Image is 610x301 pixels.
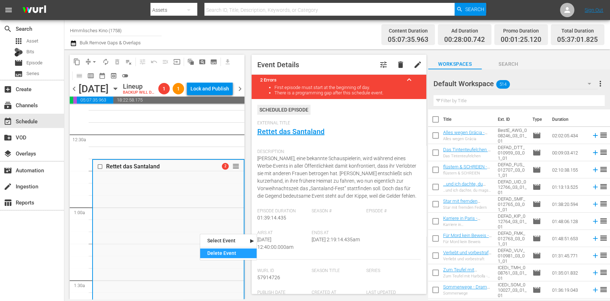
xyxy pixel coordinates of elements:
img: ans4CAIJ8jUAAAAAAAAAAAAAAAAAAAAAAAAgQb4GAAAAAAAAAAAAAAAAAAAAAAAAJMjXAAAAAAAAAAAAAAAAAAAAAAAAgAT5G... [17,2,51,19]
div: Default Workspace [433,74,598,94]
span: Series [14,70,23,78]
span: Episode [532,148,541,157]
div: Zum Teufel mit Harbolla - Eine Geschichte aus dem Jahre 1956 [443,274,492,278]
span: Episode [532,131,541,140]
span: View Backup [108,70,119,82]
span: preview_outlined [110,72,117,79]
svg: Add to Schedule [591,217,599,225]
span: Season # [312,208,362,214]
th: Title [443,109,494,129]
span: Bits [26,48,34,55]
span: Customize Event [379,60,388,69]
div: Rettet das Santaland [106,163,209,170]
span: input [173,58,180,65]
span: subtitles_outlined [210,58,217,65]
div: Bits [14,48,23,56]
a: …und ich dachte, du magst mich - Drama [443,181,486,192]
td: 01:35:01.832 [549,264,589,281]
td: 01:48:51.653 [549,230,589,247]
span: Download as CSV [219,55,233,69]
span: 05:07:35.963 [77,97,113,104]
span: playlist_remove_outlined [125,58,132,65]
td: DEFAD_DTT_010959_03_01_01 [495,144,530,161]
span: reorder [232,162,239,170]
td: 01:38:20.594 [549,196,589,213]
td: 01:13:13.525 [549,178,589,196]
span: reorder [599,199,608,208]
div: Das Tintenteufelchen [443,154,492,158]
span: Revert to Primary Episode [148,56,160,68]
span: 05:37:01.825 [557,36,598,44]
span: Episode [14,59,23,67]
span: VOD [4,133,12,142]
span: Series [366,268,417,274]
span: Create Search Block [197,56,208,68]
div: [DATE] [79,83,109,95]
button: more_vert [596,75,605,92]
span: Create [4,85,12,94]
span: Bulk Remove Gaps & Overlaps [79,40,141,45]
span: toggle_off [121,72,129,79]
div: Content Duration [388,26,428,36]
div: Ad Duration [444,26,485,36]
span: Search [4,25,12,33]
div: Delete Event [200,248,257,258]
span: Airs At [257,230,308,236]
span: calendar_view_week_outlined [87,72,94,79]
span: Workspaces [428,60,482,69]
span: Series [26,70,39,77]
span: reorder [599,234,608,242]
span: keyboard_arrow_up [405,75,413,84]
span: Overlays [4,149,12,158]
button: delete [392,56,409,73]
span: Episode # [366,208,417,214]
th: Duration [548,109,591,129]
span: reorder [599,285,608,294]
span: Clear Lineup [123,56,134,68]
td: 01:36:19.043 [549,281,589,298]
span: date_range_outlined [99,72,106,79]
a: flüstern & SCHREIEN - Documentary [443,164,490,175]
span: reorder [599,217,608,225]
span: auto_awesome_motion_outlined [187,58,194,65]
span: 2 [222,163,229,169]
span: Asset [26,38,38,45]
span: 24 hours Lineup View is OFF [119,70,131,82]
div: Verliebt und vorbestraft [443,257,492,261]
span: 00:01:25.120 [73,97,77,104]
a: Für Mord kein Beweis - Drama / Krimi [443,233,492,243]
li: There is a programming gap after this schedule event. [274,90,418,95]
span: autorenew_outlined [102,58,109,65]
svg: Add to Schedule [591,252,599,260]
div: Lock and Publish [190,82,229,95]
div: BACKUP WILL DELIVER: [DATE] 10a (local) [123,90,155,95]
span: 514 [496,77,510,92]
span: Episode Duration [257,208,308,214]
span: 00:28:00.742 [444,36,485,44]
button: tune [375,56,392,73]
span: 01:39:14.435 [257,215,286,221]
svg: Add to Schedule [591,149,599,157]
span: Search [465,3,484,16]
span: reorder [599,182,608,191]
span: Wurl Id [257,268,308,274]
span: Asset [14,37,23,45]
td: 01:48:06.128 [549,213,589,230]
td: 01:31:45.771 [549,247,589,264]
button: Search [455,3,486,16]
title: 2 Errors [260,77,401,83]
div: Sommerwege [443,291,492,296]
span: Episode [532,217,541,226]
span: content_copy [73,58,80,65]
span: Created At [312,290,362,296]
span: reorder [599,268,608,277]
svg: Add to Schedule [591,200,599,208]
span: External Title [257,120,417,126]
span: Publish Date [257,290,308,296]
svg: Add to Schedule [591,286,599,294]
td: DEFAD_VUV_010981_03_01_01 [495,247,530,264]
a: Alles wegen Grácia - Drama, Romance [443,130,487,140]
a: Verliebt und vorbestraft - Drama, Romance [443,250,491,261]
svg: Add to Schedule [591,235,599,242]
th: Ext. ID [494,109,528,129]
